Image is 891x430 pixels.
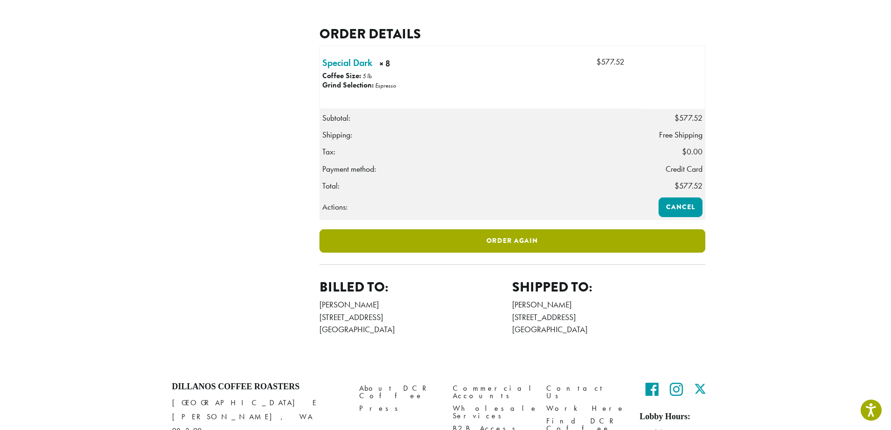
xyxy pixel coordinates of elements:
[319,195,641,219] th: Actions:
[319,109,641,126] th: Subtotal:
[640,412,719,422] h5: Lobby Hours:
[641,126,705,143] td: Free Shipping
[319,143,641,160] th: Tax:
[172,382,345,392] h4: Dillanos Coffee Roasters
[359,382,439,402] a: About DCR Coffee
[322,71,361,80] strong: Coffee Size:
[674,181,703,191] span: 577.52
[596,57,601,67] span: $
[359,402,439,415] a: Press
[546,382,626,402] a: Contact Us
[322,80,374,90] strong: Grind Selection:
[322,56,372,70] a: Special Dark
[319,299,513,335] address: [PERSON_NAME] [STREET_ADDRESS] [GEOGRAPHIC_DATA]
[453,402,532,423] a: Wholesale Services
[682,146,703,157] span: 0.00
[546,402,626,415] a: Work Here
[319,279,513,295] h2: Billed to:
[512,299,705,335] address: [PERSON_NAME] [STREET_ADDRESS] [GEOGRAPHIC_DATA]
[319,126,641,143] th: Shipping:
[674,181,679,191] span: $
[375,81,396,89] p: Espresso
[659,197,703,217] a: Cancel order 333741
[674,113,679,123] span: $
[674,113,703,123] span: 577.52
[682,146,687,157] span: $
[596,57,624,67] bdi: 577.52
[379,58,422,72] strong: × 8
[641,160,705,177] td: Credit Card
[453,382,532,402] a: Commercial Accounts
[362,72,372,80] p: 5 lb
[319,177,641,195] th: Total:
[319,160,641,177] th: Payment method:
[512,279,705,295] h2: Shipped to:
[319,229,705,253] a: Order again
[319,26,705,42] h2: Order details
